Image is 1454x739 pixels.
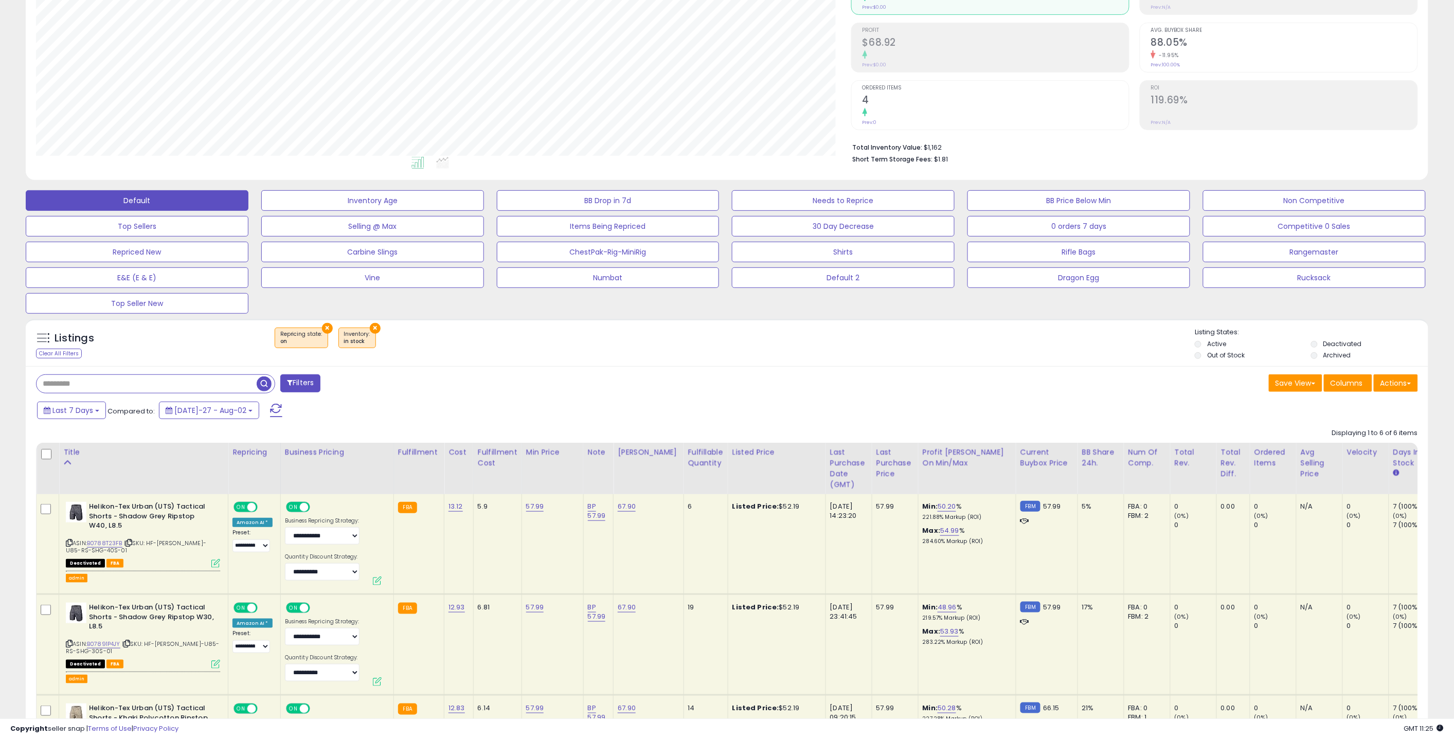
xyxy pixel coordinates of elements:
[448,447,469,458] div: Cost
[923,704,1008,723] div: %
[478,502,514,511] div: 5.9
[66,502,220,567] div: ASIN:
[285,447,389,458] div: Business Pricing
[1128,704,1162,713] div: FBA: 0
[830,447,868,490] div: Last Purchase Date (GMT)
[89,603,214,634] b: Helikon-Tex Urban (UTS) Tactical Shorts - Shadow Grey Ripstop W30, L8.5
[1175,512,1189,520] small: (0%)
[235,705,247,713] span: ON
[107,406,155,416] span: Compared to:
[344,330,370,346] span: Inventory :
[174,405,246,416] span: [DATE]-27 - Aug-02
[618,703,636,713] a: 67.90
[526,447,579,458] div: Min Price
[830,502,864,520] div: [DATE] 14:23:20
[1404,724,1444,733] span: 2025-08-10 11:25 GMT
[36,349,82,358] div: Clear All Filters
[285,553,360,561] label: Quantity Discount Strategy:
[1393,621,1435,630] div: 7 (100%)
[732,190,955,211] button: Needs to Reprice
[308,604,325,612] span: OFF
[398,704,417,715] small: FBA
[863,119,877,125] small: Prev: 0
[26,242,248,262] button: Repriced New
[1393,704,1435,713] div: 7 (100%)
[1175,621,1216,630] div: 0
[1020,447,1073,468] div: Current Buybox Price
[66,502,86,522] img: 41LgwZ0OCzL._SL40_.jpg
[232,630,273,653] div: Preset:
[1128,502,1162,511] div: FBA: 0
[1393,612,1408,621] small: (0%)
[923,502,1008,521] div: %
[66,603,220,668] div: ASIN:
[370,323,381,334] button: ×
[87,539,122,548] a: B0788T23FB
[1347,512,1361,520] small: (0%)
[1043,501,1061,511] span: 57.99
[261,267,484,288] button: Vine
[863,62,887,68] small: Prev: $0.00
[1254,502,1296,511] div: 0
[732,602,779,612] b: Listed Price:
[938,602,957,612] a: 48.96
[1254,512,1269,520] small: (0%)
[1254,704,1296,713] div: 0
[1128,612,1162,621] div: FBM: 2
[1082,603,1116,612] div: 17%
[287,604,300,612] span: ON
[923,514,1008,521] p: 221.88% Markup (ROI)
[1254,603,1296,612] div: 0
[830,704,864,722] div: [DATE] 09:20:15
[1254,447,1292,468] div: Ordered Items
[1175,447,1212,468] div: Total Rev.
[526,501,544,512] a: 57.99
[1393,468,1399,478] small: Days In Stock.
[1347,612,1361,621] small: (0%)
[967,267,1190,288] button: Dragon Egg
[280,330,322,346] span: Repricing state :
[732,447,821,458] div: Listed Price
[1195,328,1428,337] p: Listing States:
[89,704,214,735] b: Helikon-Tex Urban (UTS) Tactical Shorts - Khaki Polycotton Ripstop W42, L8.5
[935,154,948,164] span: $1.81
[526,602,544,612] a: 57.99
[1269,374,1322,392] button: Save View
[876,447,914,479] div: Last Purchase Price
[1347,520,1389,530] div: 0
[1254,520,1296,530] div: 0
[853,140,1410,153] li: $1,162
[863,37,1129,50] h2: $68.92
[55,331,94,346] h5: Listings
[497,242,720,262] button: ChestPak-Rig-MiniRig
[618,602,636,612] a: 67.90
[497,216,720,237] button: Items Being Repriced
[106,559,124,568] span: FBA
[732,267,955,288] button: Default 2
[688,603,720,612] div: 19
[618,447,679,458] div: [PERSON_NAME]
[688,502,720,511] div: 6
[732,703,779,713] b: Listed Price:
[448,703,465,713] a: 12.83
[63,447,224,458] div: Title
[923,639,1008,646] p: 283.22% Markup (ROI)
[1301,447,1338,479] div: Avg Selling Price
[232,619,273,628] div: Amazon AI *
[1175,520,1216,530] div: 0
[497,190,720,211] button: BB Drop in 7d
[1151,4,1171,10] small: Prev: N/A
[1347,502,1389,511] div: 0
[89,502,214,533] b: Helikon-Tex Urban (UTS) Tactical Shorts - Shadow Grey Ripstop W40, L8.5
[1207,351,1245,359] label: Out of Stock
[261,190,484,211] button: Inventory Age
[967,242,1190,262] button: Rifle Bags
[1175,612,1189,621] small: (0%)
[285,618,360,625] label: Business Repricing Strategy:
[876,704,910,713] div: 57.99
[448,501,463,512] a: 13.12
[940,526,959,536] a: 54.99
[1347,447,1385,458] div: Velocity
[863,85,1129,91] span: Ordered Items
[853,155,933,164] b: Short Term Storage Fees:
